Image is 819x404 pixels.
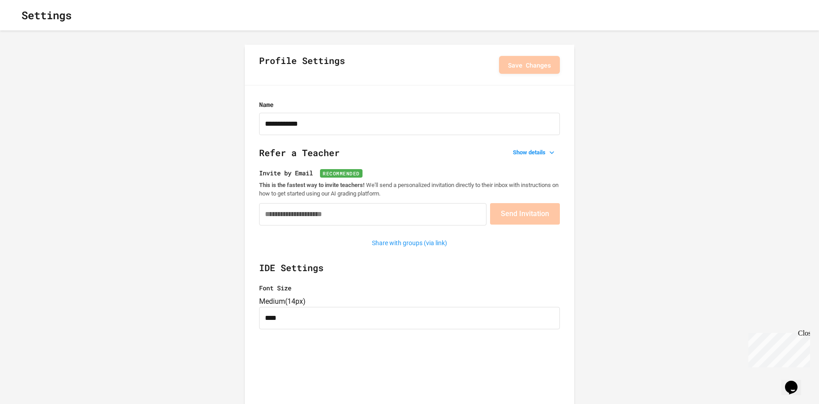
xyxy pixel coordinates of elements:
[367,236,452,250] button: Share with groups (via link)
[259,54,345,76] h2: Profile Settings
[509,146,560,159] button: Show details
[259,283,560,293] label: Font Size
[259,168,560,178] label: Invite by Email
[259,182,365,188] strong: This is the fastest way to invite teachers!
[499,56,560,74] button: Save Changes
[490,203,560,225] button: Send Invitation
[259,146,560,168] h2: Refer a Teacher
[259,261,560,283] h2: IDE Settings
[781,368,810,395] iframe: chat widget
[259,100,560,109] label: Name
[259,296,560,307] div: Medium ( 14px )
[745,329,810,367] iframe: chat widget
[21,7,72,23] h1: Settings
[259,181,560,198] p: We'll send a personalized invitation directly to their inbox with instructions on how to get star...
[4,4,62,57] div: Chat with us now!Close
[320,169,363,178] span: Recommended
